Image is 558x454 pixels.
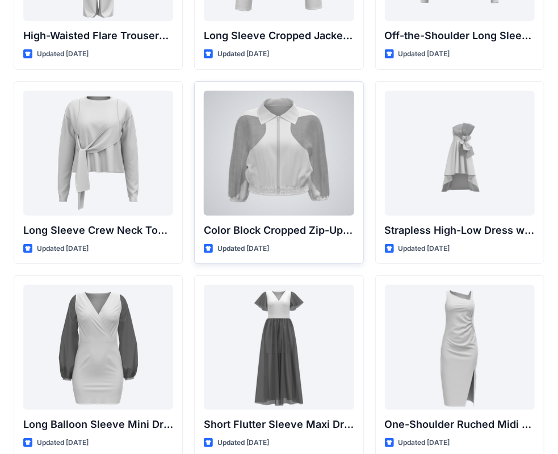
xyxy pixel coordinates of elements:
[217,437,269,449] p: Updated [DATE]
[204,285,354,410] a: Short Flutter Sleeve Maxi Dress with Contrast Bodice and Sheer Overlay
[385,285,535,410] a: One-Shoulder Ruched Midi Dress with Slit
[23,285,173,410] a: Long Balloon Sleeve Mini Dress with Wrap Bodice
[398,437,450,449] p: Updated [DATE]
[37,243,89,255] p: Updated [DATE]
[37,437,89,449] p: Updated [DATE]
[385,417,535,432] p: One-Shoulder Ruched Midi Dress with Slit
[385,28,535,44] p: Off-the-Shoulder Long Sleeve Top
[204,28,354,44] p: Long Sleeve Cropped Jacket with Mandarin Collar and Shoulder Detail
[385,91,535,216] a: Strapless High-Low Dress with Side Bow Detail
[217,48,269,60] p: Updated [DATE]
[204,417,354,432] p: Short Flutter Sleeve Maxi Dress with Contrast [PERSON_NAME] and [PERSON_NAME]
[217,243,269,255] p: Updated [DATE]
[37,48,89,60] p: Updated [DATE]
[385,222,535,238] p: Strapless High-Low Dress with Side Bow Detail
[23,417,173,432] p: Long Balloon Sleeve Mini Dress with Wrap Bodice
[204,222,354,238] p: Color Block Cropped Zip-Up Jacket with Sheer Sleeves
[23,222,173,238] p: Long Sleeve Crew Neck Top with Asymmetrical Tie Detail
[204,91,354,216] a: Color Block Cropped Zip-Up Jacket with Sheer Sleeves
[398,48,450,60] p: Updated [DATE]
[23,91,173,216] a: Long Sleeve Crew Neck Top with Asymmetrical Tie Detail
[398,243,450,255] p: Updated [DATE]
[23,28,173,44] p: High-Waisted Flare Trousers with Button Detail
